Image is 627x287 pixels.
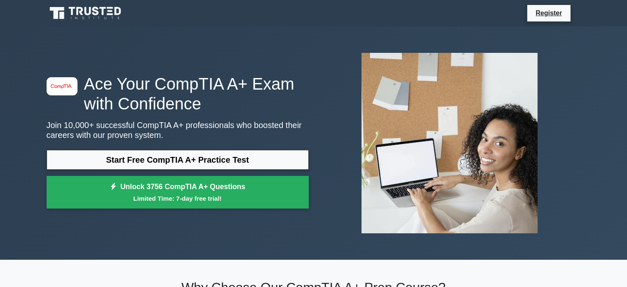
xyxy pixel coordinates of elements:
[47,74,309,114] h1: Ace Your CompTIA A+ Exam with Confidence
[531,8,567,18] a: Register
[57,194,298,203] small: Limited Time: 7-day free trial!
[47,120,309,140] p: Join 10,000+ successful CompTIA A+ professionals who boosted their careers with our proven system.
[47,150,309,170] a: Start Free CompTIA A+ Practice Test
[47,176,309,209] a: Unlock 3756 CompTIA A+ QuestionsLimited Time: 7-day free trial!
